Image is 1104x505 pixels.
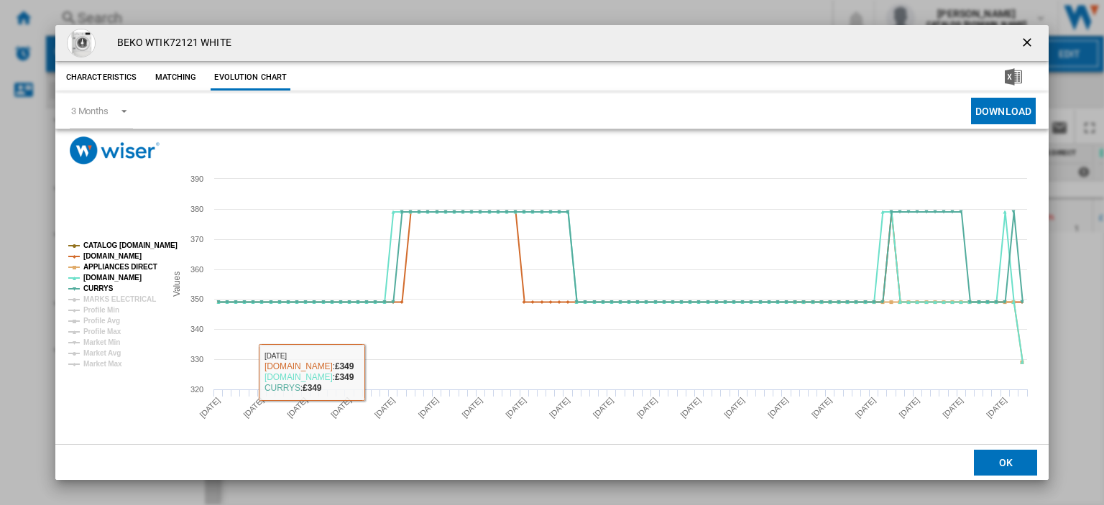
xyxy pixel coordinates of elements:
[853,396,877,420] tspan: [DATE]
[63,65,141,91] button: Characteristics
[110,36,231,50] h4: BEKO WTIK72121 WHITE
[83,338,120,346] tspan: Market Min
[982,65,1045,91] button: Download in Excel
[285,396,309,420] tspan: [DATE]
[67,29,96,57] img: 5f43bed74eecff03baaf3244a21062700ec960ec_1.jpg
[810,396,834,420] tspan: [DATE]
[71,106,109,116] div: 3 Months
[678,396,702,420] tspan: [DATE]
[722,396,746,420] tspan: [DATE]
[172,272,182,297] tspan: Values
[897,396,921,420] tspan: [DATE]
[1005,68,1022,85] img: excel-24x24.png
[83,274,142,282] tspan: [DOMAIN_NAME]
[985,396,1008,420] tspan: [DATE]
[1014,29,1043,57] button: getI18NText('BUTTONS.CLOSE_DIALOG')
[190,205,203,213] tspan: 380
[211,65,290,91] button: Evolution chart
[83,317,120,325] tspan: Profile Avg
[241,396,265,420] tspan: [DATE]
[83,252,142,260] tspan: [DOMAIN_NAME]
[70,136,160,165] img: logo_wiser_300x94.png
[504,396,528,420] tspan: [DATE]
[190,265,203,274] tspan: 360
[190,175,203,183] tspan: 390
[329,396,353,420] tspan: [DATE]
[635,396,658,420] tspan: [DATE]
[1020,35,1037,52] ng-md-icon: getI18NText('BUTTONS.CLOSE_DIALOG')
[83,295,156,303] tspan: MARKS ELECTRICAL
[373,396,397,420] tspan: [DATE]
[198,396,221,420] tspan: [DATE]
[592,396,615,420] tspan: [DATE]
[766,396,790,420] tspan: [DATE]
[83,349,121,357] tspan: Market Avg
[974,449,1037,475] button: OK
[83,284,114,292] tspan: CURRYS
[416,396,440,420] tspan: [DATE]
[190,295,203,303] tspan: 350
[941,396,965,420] tspan: [DATE]
[190,235,203,244] tspan: 370
[460,396,484,420] tspan: [DATE]
[190,385,203,394] tspan: 320
[55,25,1049,480] md-dialog: Product popup
[144,65,207,91] button: Matching
[548,396,571,420] tspan: [DATE]
[190,325,203,333] tspan: 340
[83,241,178,249] tspan: CATALOG [DOMAIN_NAME]
[83,306,119,314] tspan: Profile Min
[190,355,203,363] tspan: 330
[83,360,122,368] tspan: Market Max
[971,98,1036,124] button: Download
[83,263,157,271] tspan: APPLIANCES DIRECT
[83,328,121,335] tspan: Profile Max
